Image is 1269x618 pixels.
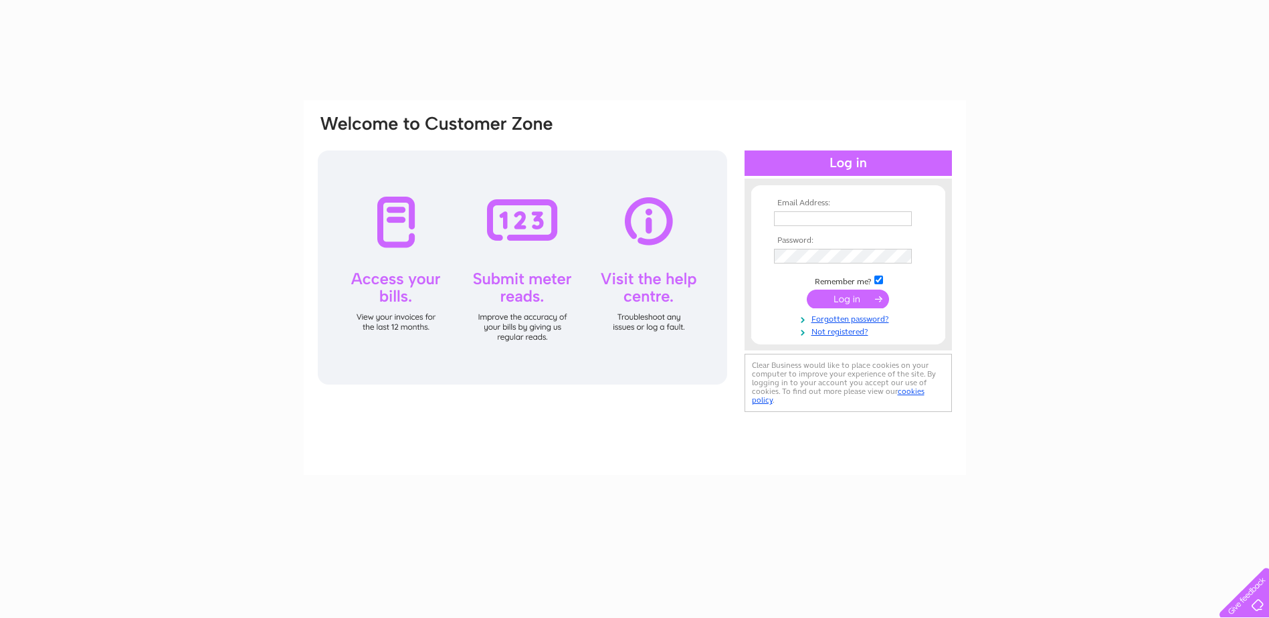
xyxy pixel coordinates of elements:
[774,324,926,337] a: Not registered?
[752,387,924,405] a: cookies policy
[771,274,926,287] td: Remember me?
[771,236,926,245] th: Password:
[745,354,952,412] div: Clear Business would like to place cookies on your computer to improve your experience of the sit...
[807,290,889,308] input: Submit
[774,312,926,324] a: Forgotten password?
[771,199,926,208] th: Email Address:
